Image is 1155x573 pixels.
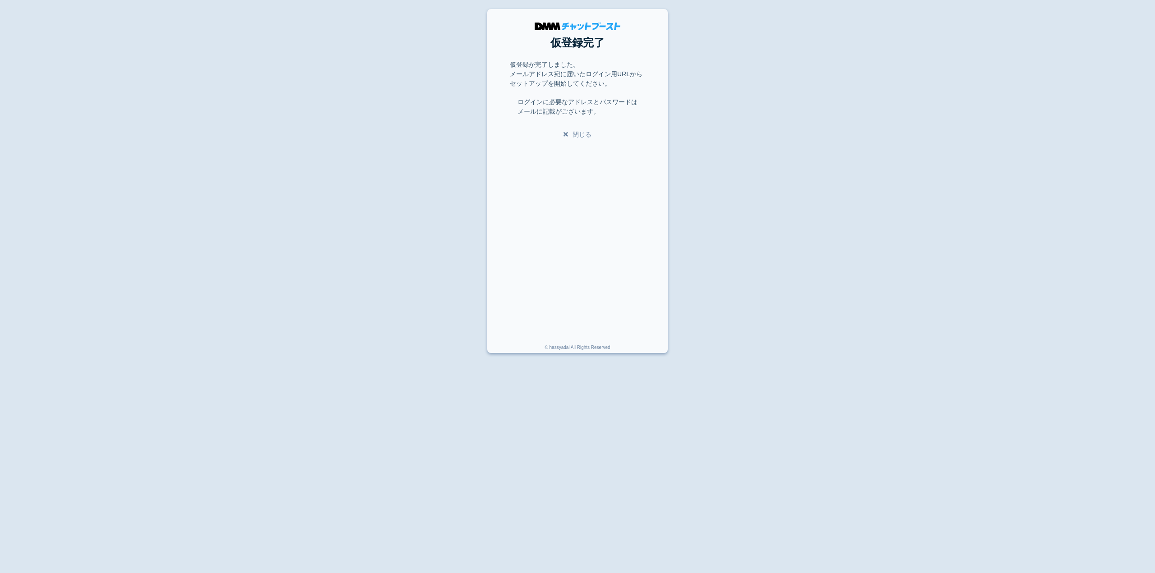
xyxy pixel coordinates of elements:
[535,23,620,30] img: DMMチャットブースト
[517,97,638,116] p: ログインに必要なアドレスとパスワードは メールに記載がございます。
[545,344,610,353] div: © hassyadai All Rights Reserved
[564,131,591,138] a: 閉じる
[510,60,645,88] p: 仮登録が完了しました。 メールアドレス宛に届いたログイン用URLからセットアップを開始してください。
[510,35,645,51] h1: 仮登録完了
